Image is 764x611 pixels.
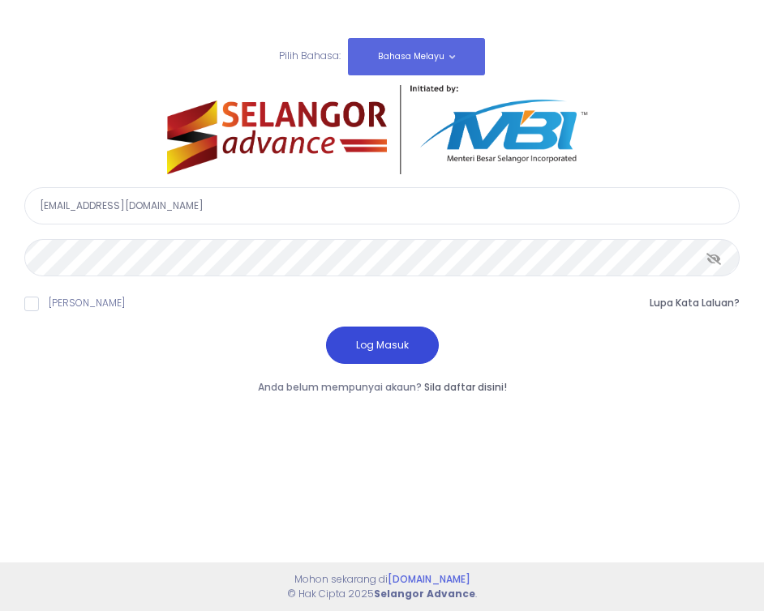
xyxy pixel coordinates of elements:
[424,380,507,394] a: Sila daftar disini!
[167,85,596,174] img: selangor-advance.png
[650,296,740,310] a: Lupa Kata Laluan?
[49,296,125,310] label: [PERSON_NAME]
[388,572,470,586] a: [DOMAIN_NAME]
[24,187,740,224] input: E-Mail Address
[258,380,422,394] span: Anda belum mempunyai akaun?
[287,572,477,600] span: Mohon sekarang di © Hak Cipta 2025 .
[326,327,439,364] button: Log Masuk
[348,38,485,75] button: Bahasa Melayu
[279,49,341,62] span: Pilih Bahasa:
[374,587,475,600] strong: Selangor Advance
